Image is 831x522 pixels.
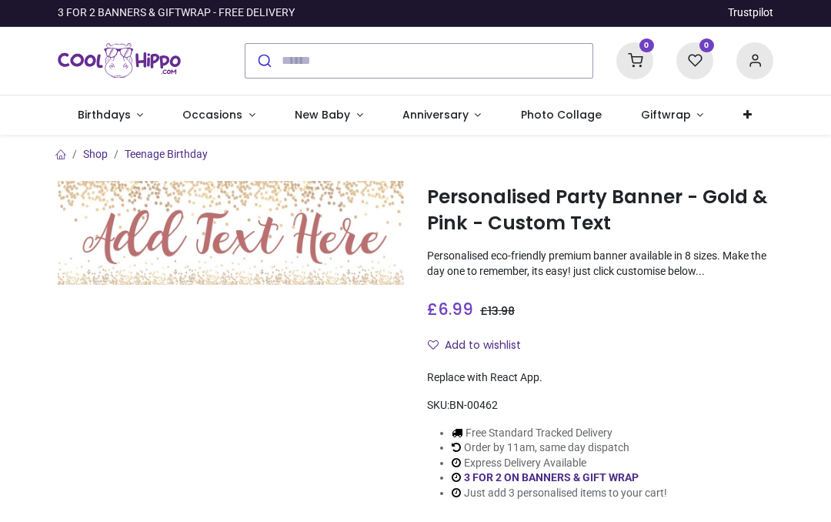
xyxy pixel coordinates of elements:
[452,440,667,456] li: Order by 11am, same day dispatch
[641,107,691,122] span: Giftwrap
[58,39,181,82] img: Cool Hippo
[452,426,667,441] li: Free Standard Tracked Delivery
[163,95,275,136] a: Occasions
[639,38,654,53] sup: 0
[78,107,131,122] span: Birthdays
[488,303,515,319] span: 13.98
[245,44,282,78] button: Submit
[480,303,515,319] span: £
[182,107,242,122] span: Occasions
[428,340,439,350] i: Add to wishlist
[521,107,602,122] span: Photo Collage
[58,39,181,82] a: Logo of Cool Hippo
[676,53,713,65] a: 0
[275,95,383,136] a: New Baby
[452,456,667,471] li: Express Delivery Available
[699,38,714,53] sup: 0
[427,249,773,279] p: Personalised eco-friendly premium banner available in 8 sizes. Make the day one to remember, its ...
[58,95,163,136] a: Birthdays
[449,399,498,411] span: BN-00462
[427,370,773,386] div: Replace with React App.
[427,333,534,359] button: Add to wishlistAdd to wishlist
[58,5,295,21] div: 3 FOR 2 BANNERS & GIFTWRAP - FREE DELIVERY
[125,148,208,160] a: Teenage Birthday
[427,298,473,320] span: £
[616,53,653,65] a: 0
[58,181,404,285] img: Personalised Party Banner - Gold & Pink - Custom Text
[83,148,108,160] a: Shop
[621,95,723,136] a: Giftwrap
[427,398,773,413] div: SKU:
[295,107,350,122] span: New Baby
[438,298,473,320] span: 6.99
[427,184,773,237] h1: Personalised Party Banner - Gold & Pink - Custom Text
[382,95,501,136] a: Anniversary
[402,107,469,122] span: Anniversary
[464,471,639,484] a: 3 FOR 2 ON BANNERS & GIFT WRAP
[728,5,773,21] a: Trustpilot
[452,486,667,501] li: Just add 3 personalised items to your cart!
